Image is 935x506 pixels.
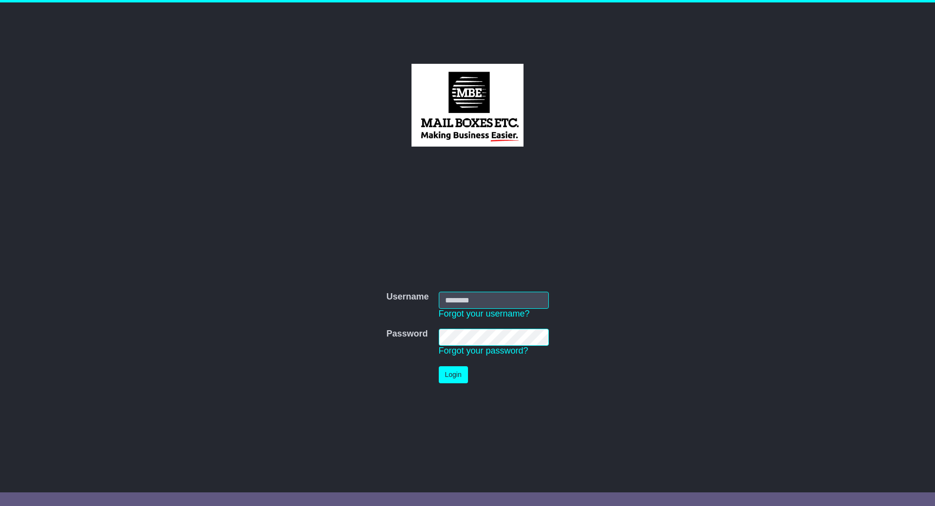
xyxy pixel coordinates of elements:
[411,64,523,147] img: MBE Brisbane CBD
[386,329,428,339] label: Password
[439,346,528,356] a: Forgot your password?
[439,309,530,319] a: Forgot your username?
[386,292,429,302] label: Username
[439,366,468,383] button: Login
